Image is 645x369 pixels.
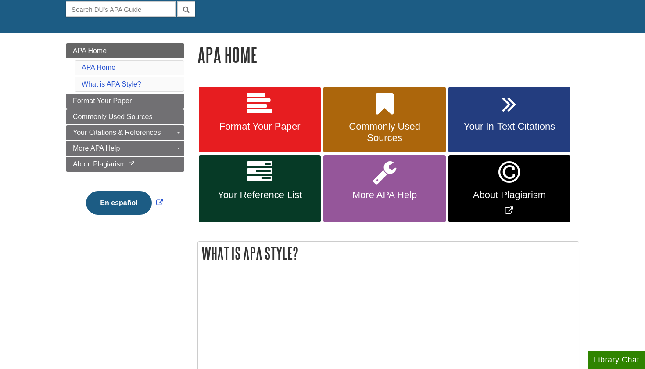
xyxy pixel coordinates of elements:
a: About Plagiarism [66,157,184,172]
input: Search DU's APA Guide [66,1,176,17]
a: What is APA Style? [82,80,141,88]
span: Format Your Paper [73,97,132,105]
i: This link opens in a new window [128,162,135,167]
a: Commonly Used Sources [323,87,445,153]
span: Commonly Used Sources [330,121,439,144]
a: Your Citations & References [66,125,184,140]
a: Link opens in new window [448,155,570,222]
a: More APA Help [323,155,445,222]
a: APA Home [66,43,184,58]
a: APA Home [82,64,115,71]
h2: What is APA Style? [198,242,579,265]
span: Format Your Paper [205,121,314,132]
div: Guide Page Menu [66,43,184,230]
a: Commonly Used Sources [66,109,184,124]
span: More APA Help [330,189,439,201]
span: APA Home [73,47,107,54]
a: Format Your Paper [199,87,321,153]
span: Your Citations & References [73,129,161,136]
a: Link opens in new window [84,199,165,206]
a: More APA Help [66,141,184,156]
span: About Plagiarism [455,189,564,201]
span: More APA Help [73,145,120,152]
a: Your Reference List [199,155,321,222]
button: En español [86,191,151,215]
span: Commonly Used Sources [73,113,152,120]
span: About Plagiarism [73,160,126,168]
span: Your In-Text Citations [455,121,564,132]
button: Library Chat [588,351,645,369]
a: Format Your Paper [66,94,184,109]
a: Your In-Text Citations [448,87,570,153]
span: Your Reference List [205,189,314,201]
h1: APA Home [197,43,579,66]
